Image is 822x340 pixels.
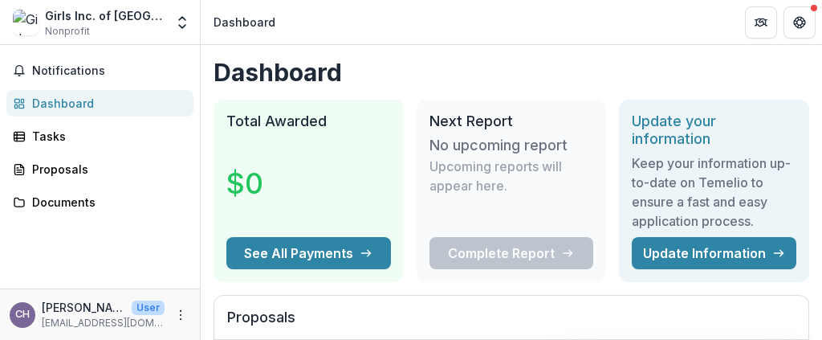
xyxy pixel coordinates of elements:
span: Notifications [32,64,187,78]
h3: $0 [226,162,347,205]
p: Upcoming reports will appear here. [429,157,594,195]
h2: Total Awarded [226,113,391,130]
button: See All Payments [226,237,391,269]
h2: Proposals [227,309,796,339]
a: Tasks [6,123,193,150]
h3: No upcoming report [429,137,568,154]
button: Partners [745,6,777,39]
h2: Next Report [429,113,594,130]
a: Update Information [632,237,796,269]
nav: breadcrumb [207,10,282,34]
div: Documents [32,194,181,211]
p: [EMAIL_ADDRESS][DOMAIN_NAME] [42,316,165,330]
h3: Keep your information up-to-date on Temelio to ensure a fast and easy application process. [632,154,796,231]
span: Nonprofit [45,24,90,39]
p: [PERSON_NAME] [42,299,125,316]
div: Dashboard [32,95,181,112]
div: Connie Hundt [15,309,30,320]
a: Proposals [6,156,193,182]
div: Tasks [32,128,181,145]
button: Notifications [6,58,193,84]
h2: Update your information [632,113,796,147]
a: Dashboard [6,90,193,117]
img: Girls Inc. of Worcester [13,10,39,35]
div: Proposals [32,161,181,178]
button: Get Help [783,6,816,39]
p: User [132,301,165,315]
button: Open entity switcher [171,6,193,39]
div: Girls Inc. of [GEOGRAPHIC_DATA] [45,7,165,24]
a: Documents [6,189,193,215]
h1: Dashboard [214,58,809,87]
button: More [171,305,190,325]
div: Dashboard [214,14,275,31]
